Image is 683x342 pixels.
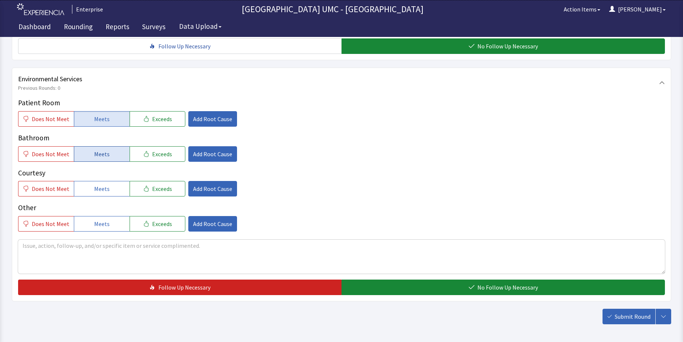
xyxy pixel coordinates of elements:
[18,133,665,143] p: Bathroom
[130,216,185,232] button: Exceeds
[193,150,232,158] span: Add Root Cause
[18,74,659,84] span: Environmental Services
[188,216,237,232] button: Add Root Cause
[603,309,655,324] button: Submit Round
[341,38,665,54] button: No Follow Up Necessary
[74,181,130,196] button: Meets
[74,216,130,232] button: Meets
[130,181,185,196] button: Exceeds
[32,150,69,158] span: Does Not Meet
[32,219,69,228] span: Does Not Meet
[605,2,670,17] button: [PERSON_NAME]
[18,181,74,196] button: Does Not Meet
[18,111,74,127] button: Does Not Meet
[137,18,171,37] a: Surveys
[13,18,56,37] a: Dashboard
[188,146,237,162] button: Add Root Cause
[193,114,232,123] span: Add Root Cause
[477,283,538,292] span: No Follow Up Necessary
[18,98,665,108] p: Patient Room
[188,181,237,196] button: Add Root Cause
[32,114,69,123] span: Does Not Meet
[188,111,237,127] button: Add Root Cause
[152,114,172,123] span: Exceeds
[74,111,130,127] button: Meets
[18,146,74,162] button: Does Not Meet
[18,280,341,295] button: Follow Up Necessary
[152,184,172,193] span: Exceeds
[74,146,130,162] button: Meets
[17,3,64,16] img: experiencia_logo.png
[158,283,210,292] span: Follow Up Necessary
[175,20,226,33] button: Data Upload
[18,216,74,232] button: Does Not Meet
[106,3,559,15] p: [GEOGRAPHIC_DATA] UMC - [GEOGRAPHIC_DATA]
[18,202,665,213] p: Other
[615,312,651,321] span: Submit Round
[158,42,210,51] span: Follow Up Necessary
[341,280,665,295] button: No Follow Up Necessary
[18,38,341,54] button: Follow Up Necessary
[94,150,110,158] span: Meets
[94,219,110,228] span: Meets
[72,5,103,14] div: Enterprise
[152,219,172,228] span: Exceeds
[477,42,538,51] span: No Follow Up Necessary
[18,168,665,178] p: Courtesy
[193,219,232,228] span: Add Root Cause
[100,18,135,37] a: Reports
[152,150,172,158] span: Exceeds
[18,84,659,92] span: Previous Rounds: 0
[58,18,98,37] a: Rounding
[94,114,110,123] span: Meets
[130,146,185,162] button: Exceeds
[130,111,185,127] button: Exceeds
[94,184,110,193] span: Meets
[559,2,605,17] button: Action Items
[32,184,69,193] span: Does Not Meet
[193,184,232,193] span: Add Root Cause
